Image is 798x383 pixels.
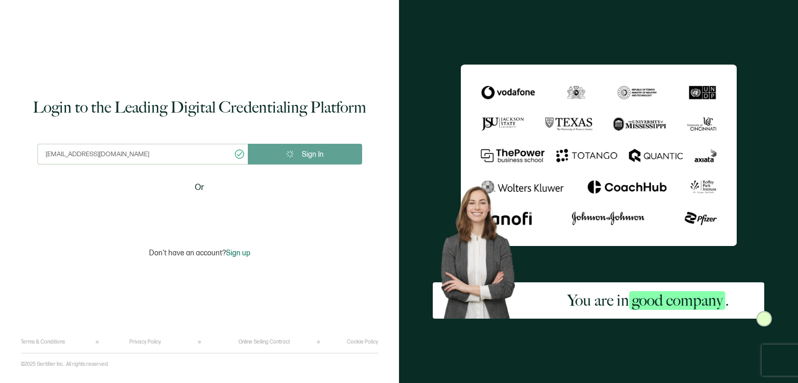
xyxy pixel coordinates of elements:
ion-icon: checkmark circle outline [234,148,245,160]
a: Online Selling Contract [238,339,290,345]
p: ©2025 Sertifier Inc.. All rights reserved. [21,361,109,367]
img: Sertifier Login - You are in <span class="strong-h">good company</span>. [461,64,737,246]
iframe: Sign in with Google Button [135,201,264,224]
a: Privacy Policy [129,339,161,345]
h1: Login to the Leading Digital Credentialing Platform [33,97,366,118]
p: Don't have an account? [149,249,250,257]
span: Sign up [226,249,250,257]
span: good company [629,291,725,310]
input: Enter your work email address [37,144,248,165]
h2: You are in . [567,290,729,311]
span: Or [195,181,204,194]
img: Sertifier Login - You are in <span class="strong-h">good company</span>. Hero [433,180,532,319]
img: Sertifier Login [756,311,772,326]
a: Terms & Conditions [21,339,65,345]
a: Cookie Policy [347,339,378,345]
